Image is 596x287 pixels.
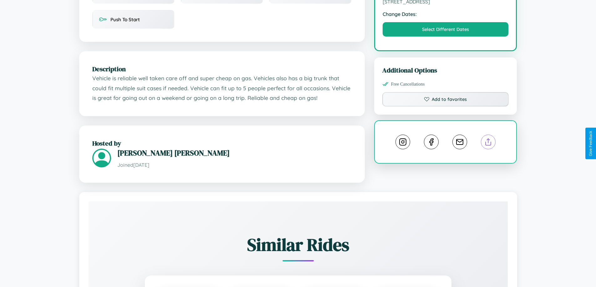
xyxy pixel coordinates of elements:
[391,82,425,87] span: Free Cancellations
[383,11,509,17] strong: Change Dates:
[382,66,509,75] h3: Additional Options
[92,139,352,148] h2: Hosted by
[92,73,352,103] p: Vehicle is reliable well taken care off and super cheap on gas. Vehicles also has a big trunk tha...
[110,233,486,257] h2: Similar Rides
[117,148,352,158] h3: [PERSON_NAME] [PERSON_NAME]
[92,64,352,73] h2: Description
[110,17,140,22] span: Push To Start
[117,161,352,170] p: Joined [DATE]
[382,92,509,106] button: Add to favorites
[383,22,509,37] button: Select Different Dates
[588,131,593,156] div: Give Feedback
